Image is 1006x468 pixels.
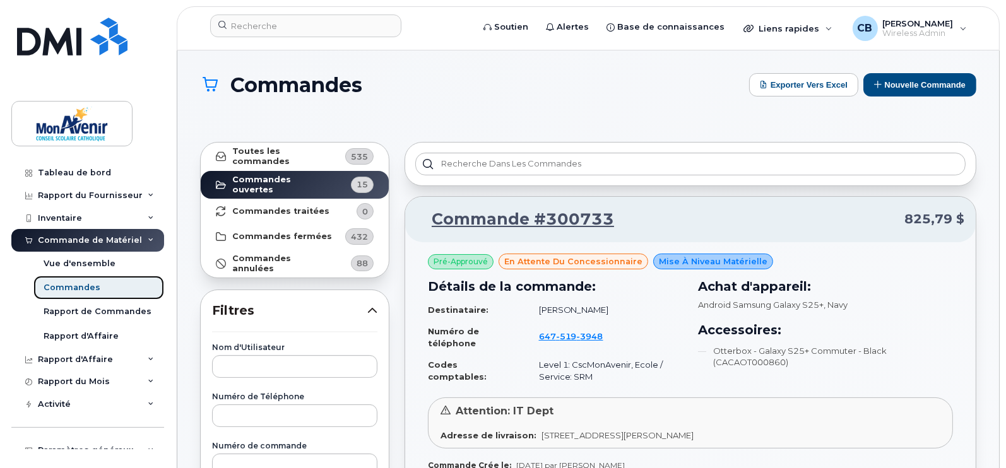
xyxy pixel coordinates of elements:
[504,255,642,267] span: en attente du concessionnaire
[362,206,368,218] span: 0
[212,344,377,351] label: Nom d'Utilisateur
[428,277,683,296] h3: Détails de la commande:
[698,277,953,296] h3: Achat d'appareil:
[232,254,333,274] strong: Commandes annulées
[698,300,824,310] span: Android Samsung Galaxy S25+
[232,146,333,167] strong: Toutes les commandes
[698,345,953,368] li: Otterbox - Galaxy S25+ Commuter - Black (CACAOT000860)
[659,255,767,267] span: Mise à niveau matérielle
[441,430,536,440] strong: Adresse de livraison:
[232,231,332,242] strong: Commandes fermées
[232,175,333,195] strong: Commandes ouvertes
[541,430,694,440] span: [STREET_ADDRESS][PERSON_NAME]
[824,300,848,310] span: , Navy
[212,393,377,401] label: Numéro de Téléphone
[577,331,603,341] span: 3948
[232,206,329,216] strong: Commandes traitées
[456,405,553,417] span: Attention: IT Dept
[556,331,577,341] span: 519
[428,360,487,382] strong: Codes comptables:
[528,354,683,387] td: Level 1: CscMonAvenir, Ecole / Service: SRM
[351,151,368,163] span: 535
[417,208,614,231] a: Commande #300733
[749,73,858,97] button: Exporter vers Excel
[528,299,683,321] td: [PERSON_NAME]
[351,231,368,243] span: 432
[201,171,389,199] a: Commandes ouvertes15
[904,210,964,228] span: 825,79 $
[698,320,953,339] h3: Accessoires:
[434,256,488,267] span: Pré-Approuvé
[428,326,479,348] strong: Numéro de téléphone
[539,331,603,341] span: 647
[415,153,966,175] input: Recherche dans les commandes
[201,143,389,171] a: Toutes les commandes535
[212,442,377,450] label: Numéro de commande
[357,178,368,190] span: 15
[539,331,618,341] a: 6475193948
[357,257,368,269] span: 88
[201,199,389,224] a: Commandes traitées0
[428,305,488,315] strong: Destinataire:
[863,73,976,97] button: Nouvelle commande
[201,224,389,249] a: Commandes fermées432
[212,301,367,320] span: Filtres
[230,74,362,96] span: Commandes
[201,249,389,278] a: Commandes annulées88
